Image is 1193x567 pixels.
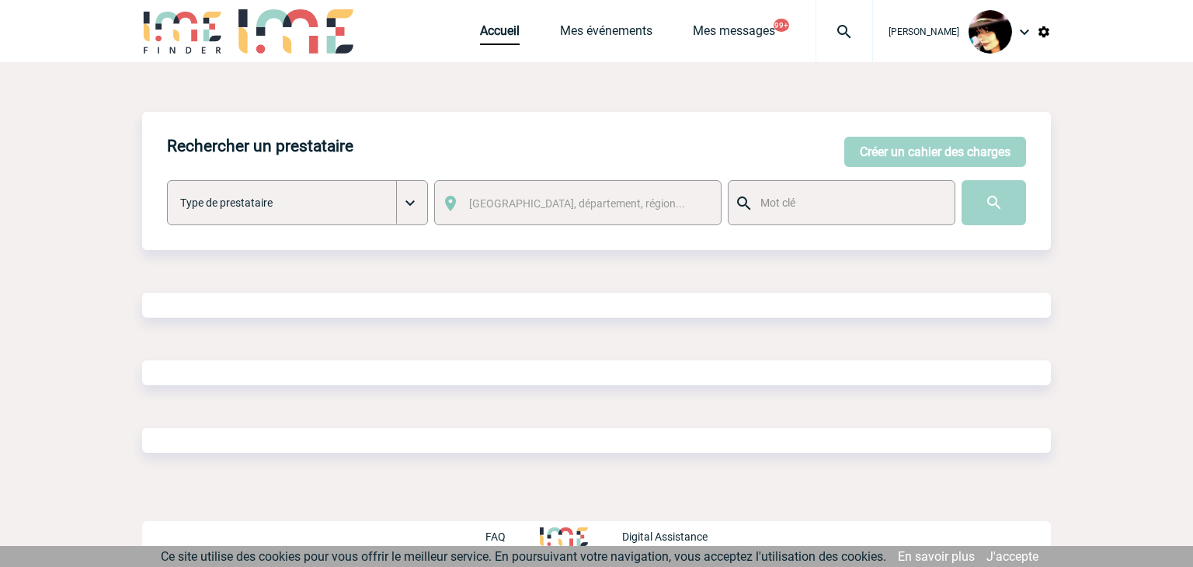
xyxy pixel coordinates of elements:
[485,530,506,543] p: FAQ
[986,549,1038,564] a: J'accepte
[969,10,1012,54] img: 101023-0.jpg
[540,527,588,546] img: http://www.idealmeetingsevents.fr/
[962,180,1026,225] input: Submit
[774,19,789,32] button: 99+
[142,9,223,54] img: IME-Finder
[622,530,708,543] p: Digital Assistance
[693,23,775,45] a: Mes messages
[560,23,652,45] a: Mes événements
[889,26,959,37] span: [PERSON_NAME]
[756,193,941,213] input: Mot clé
[898,549,975,564] a: En savoir plus
[161,549,886,564] span: Ce site utilise des cookies pour vous offrir le meilleur service. En poursuivant votre navigation...
[480,23,520,45] a: Accueil
[469,197,685,210] span: [GEOGRAPHIC_DATA], département, région...
[167,137,353,155] h4: Rechercher un prestataire
[485,528,540,543] a: FAQ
